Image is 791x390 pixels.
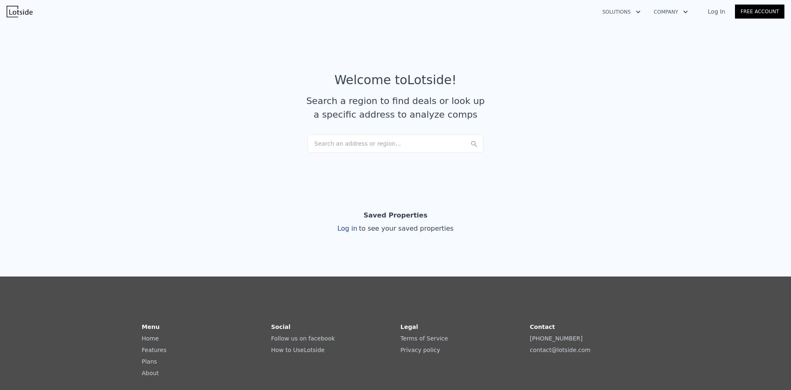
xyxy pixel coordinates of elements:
button: Company [647,5,695,19]
div: Saved Properties [364,207,428,224]
a: Log In [698,7,735,16]
div: Search an address or region... [307,135,484,153]
strong: Social [271,324,290,330]
a: Features [142,347,166,353]
strong: Contact [530,324,555,330]
img: Lotside [7,6,33,17]
a: Terms of Service [400,335,448,342]
strong: Menu [142,324,159,330]
div: Search a region to find deals or look up a specific address to analyze comps [303,94,488,121]
a: Privacy policy [400,347,440,353]
div: Welcome to Lotside ! [335,73,457,87]
a: contact@lotside.com [530,347,590,353]
strong: Legal [400,324,418,330]
a: Follow us on facebook [271,335,335,342]
a: Free Account [735,5,784,19]
a: About [142,370,159,376]
button: Solutions [596,5,647,19]
a: How to UseLotside [271,347,325,353]
a: [PHONE_NUMBER] [530,335,583,342]
a: Plans [142,358,157,365]
span: to see your saved properties [357,225,454,232]
a: Home [142,335,159,342]
div: Log in [337,224,454,234]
